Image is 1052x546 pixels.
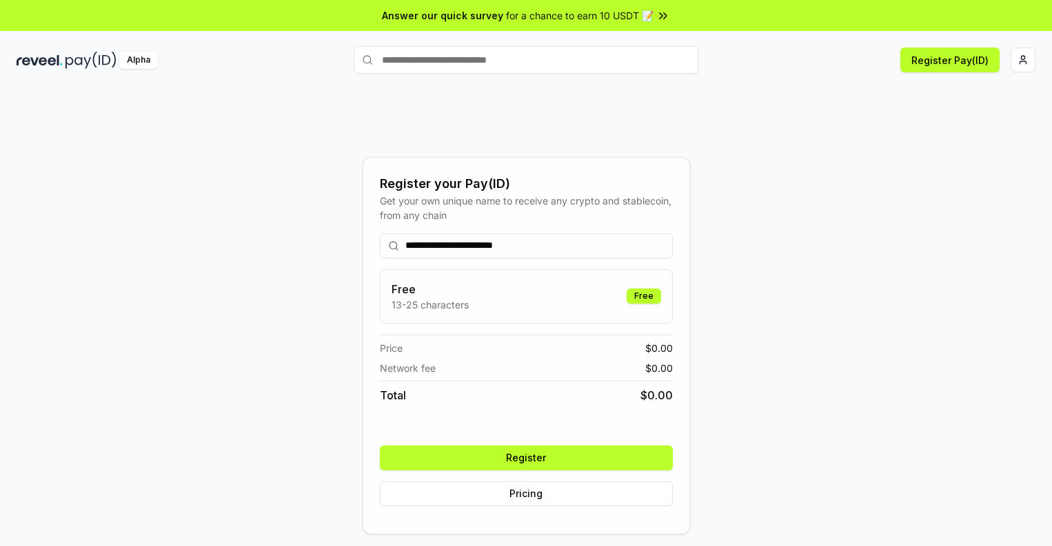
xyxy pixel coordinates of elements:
[380,481,673,506] button: Pricing
[380,361,436,375] span: Network fee
[506,8,654,23] span: for a chance to earn 10 USDT 📝
[119,52,158,69] div: Alpha
[17,52,63,69] img: reveel_dark
[640,387,673,403] span: $ 0.00
[627,288,661,304] div: Free
[380,193,673,222] div: Get your own unique name to receive any crypto and stablecoin, from any chain
[65,52,117,69] img: pay_id
[645,361,673,375] span: $ 0.00
[392,281,469,297] h3: Free
[382,8,503,23] span: Answer our quick survey
[380,387,406,403] span: Total
[380,445,673,470] button: Register
[645,341,673,355] span: $ 0.00
[380,341,403,355] span: Price
[380,174,673,193] div: Register your Pay(ID)
[900,48,1000,72] button: Register Pay(ID)
[392,297,469,312] p: 13-25 characters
